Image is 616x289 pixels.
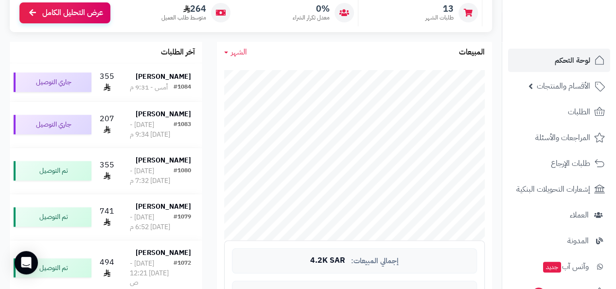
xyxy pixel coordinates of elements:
td: 355 [95,148,119,194]
span: طلبات الشهر [425,14,454,22]
div: تم التوصيل [14,207,91,227]
strong: [PERSON_NAME] [136,155,191,165]
span: 4.2K SAR [310,256,345,265]
span: وآتس آب [542,260,589,273]
strong: [PERSON_NAME] [136,109,191,119]
div: #1079 [174,213,191,232]
span: المدونة [567,234,589,248]
div: #1072 [174,259,191,288]
a: الشهر [224,47,247,58]
h3: المبيعات [459,48,485,57]
div: جاري التوصيل [14,72,91,92]
div: أمس - 9:31 م [130,83,168,92]
div: [DATE] - [DATE] 12:21 ص [130,259,174,288]
a: إشعارات التحويلات البنكية [508,178,610,201]
a: المدونة [508,229,610,253]
span: متوسط طلب العميل [161,14,206,22]
div: [DATE] - [DATE] 9:34 م [130,120,174,140]
h3: آخر الطلبات [161,48,195,57]
span: الطلبات [568,105,590,119]
a: وآتس آبجديد [508,255,610,278]
span: معدل تكرار الشراء [293,14,330,22]
a: طلبات الإرجاع [508,152,610,175]
strong: [PERSON_NAME] [136,248,191,258]
td: 741 [95,194,119,240]
span: إجمالي المبيعات: [351,257,399,265]
span: لوحة التحكم [555,54,590,67]
img: logo-2.png [550,26,607,46]
a: العملاء [508,203,610,227]
div: تم التوصيل [14,161,91,181]
span: عرض التحليل الكامل [42,7,103,18]
span: الشهر [231,46,247,58]
div: Open Intercom Messenger [15,251,38,274]
span: طلبات الإرجاع [551,157,590,170]
span: 0% [293,3,330,14]
a: المراجعات والأسئلة [508,126,610,149]
div: #1080 [174,166,191,186]
td: 207 [95,102,119,147]
div: تم التوصيل [14,258,91,278]
span: الأقسام والمنتجات [537,79,590,93]
div: جاري التوصيل [14,115,91,134]
a: عرض التحليل الكامل [19,2,110,23]
span: العملاء [570,208,589,222]
div: [DATE] - [DATE] 6:52 م [130,213,174,232]
span: 13 [425,3,454,14]
span: 264 [161,3,206,14]
div: #1084 [174,83,191,92]
strong: [PERSON_NAME] [136,72,191,82]
strong: [PERSON_NAME] [136,201,191,212]
span: إشعارات التحويلات البنكية [516,182,590,196]
td: 355 [95,63,119,101]
span: جديد [543,262,561,272]
div: [DATE] - [DATE] 7:32 م [130,166,174,186]
span: المراجعات والأسئلة [535,131,590,144]
div: #1083 [174,120,191,140]
a: لوحة التحكم [508,49,610,72]
a: الطلبات [508,100,610,124]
